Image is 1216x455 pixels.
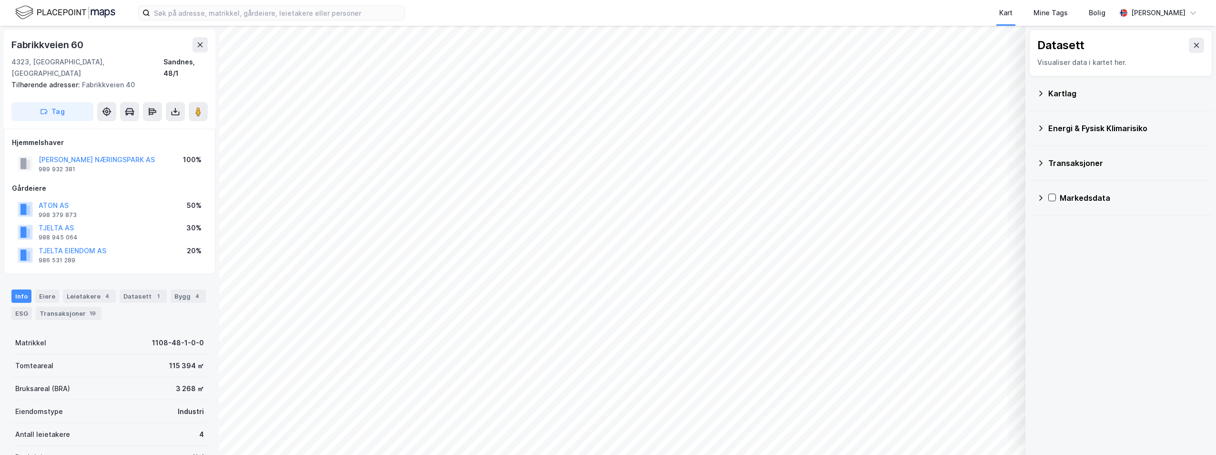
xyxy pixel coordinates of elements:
[120,290,167,303] div: Datasett
[1168,409,1216,455] div: Kontrollprogram for chat
[11,307,32,320] div: ESG
[1048,123,1205,134] div: Energi & Fysisk Klimarisiko
[15,4,115,21] img: logo.f888ab2527a4732fd821a326f86c7f29.svg
[187,245,202,257] div: 20%
[178,406,204,417] div: Industri
[12,183,207,194] div: Gårdeiere
[150,6,405,20] input: Søk på adresse, matrikkel, gårdeiere, leietakere eller personer
[15,337,46,349] div: Matrikkel
[63,290,116,303] div: Leietakere
[193,291,202,301] div: 4
[1048,157,1205,169] div: Transaksjoner
[36,307,101,320] div: Transaksjoner
[39,165,75,173] div: 989 932 381
[176,383,204,394] div: 3 268 ㎡
[12,137,207,148] div: Hjemmelshaver
[39,257,75,264] div: 986 531 289
[1168,409,1216,455] iframe: Chat Widget
[153,291,163,301] div: 1
[35,290,59,303] div: Eiere
[152,337,204,349] div: 1108-48-1-0-0
[11,81,82,89] span: Tilhørende adresser:
[169,360,204,372] div: 115 394 ㎡
[183,154,202,165] div: 100%
[39,234,78,241] div: 988 945 064
[11,56,163,79] div: 4323, [GEOGRAPHIC_DATA], [GEOGRAPHIC_DATA]
[163,56,208,79] div: Sandnes, 48/1
[1060,192,1205,204] div: Markedsdata
[11,79,200,91] div: Fabrikkveien 40
[11,290,31,303] div: Info
[999,7,1013,19] div: Kart
[88,309,98,318] div: 19
[1037,38,1084,53] div: Datasett
[1034,7,1068,19] div: Mine Tags
[15,406,63,417] div: Eiendomstype
[1048,88,1205,99] div: Kartlag
[1131,7,1186,19] div: [PERSON_NAME]
[15,429,70,440] div: Antall leietakere
[186,222,202,234] div: 30%
[15,360,53,372] div: Tomteareal
[1089,7,1105,19] div: Bolig
[102,291,112,301] div: 4
[1037,57,1204,68] div: Visualiser data i kartet her.
[199,429,204,440] div: 4
[171,290,206,303] div: Bygg
[11,37,85,52] div: Fabrikkveien 60
[187,200,202,211] div: 50%
[15,383,70,394] div: Bruksareal (BRA)
[39,211,77,219] div: 998 379 873
[11,102,93,121] button: Tag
